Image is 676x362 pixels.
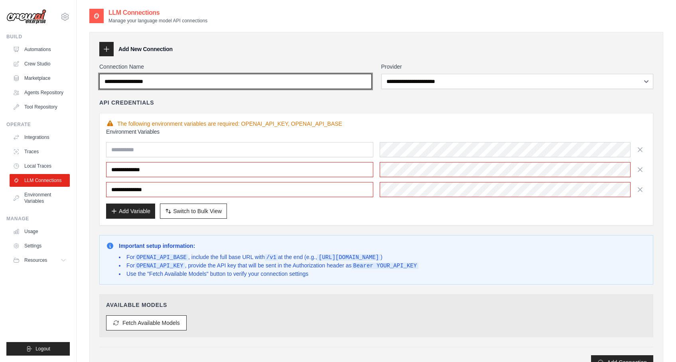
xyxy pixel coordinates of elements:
a: Local Traces [10,160,70,172]
span: Switch to Bulk View [173,207,222,215]
button: Logout [6,342,70,356]
button: Resources [10,254,70,267]
button: Switch to Bulk View [160,204,227,219]
h2: LLM Connections [108,8,207,18]
a: LLM Connections [10,174,70,187]
span: Logout [35,346,50,352]
a: Agents Repository [10,86,70,99]
code: OPENAI_API_BASE [135,254,188,261]
h3: Environment Variables [106,128,646,136]
h3: Add New Connection [118,45,173,53]
code: [URL][DOMAIN_NAME] [317,254,380,261]
a: Integrations [10,131,70,144]
code: /v1 [265,254,278,261]
code: OPENAI_API_KEY [135,263,185,269]
strong: Important setup information: [119,243,195,249]
li: For , provide the API key that will be sent in the Authorization header as [119,261,418,270]
a: Crew Studio [10,57,70,70]
code: Bearer YOUR_API_KEY [352,263,419,269]
p: Manage your language model API connections [108,18,207,24]
a: Automations [10,43,70,56]
a: Usage [10,225,70,238]
div: Operate [6,121,70,128]
div: The following environment variables are required: OPENAI_API_KEY, OPENAI_API_BASE [106,120,646,128]
button: Add Variable [106,204,155,219]
a: Tool Repository [10,101,70,113]
li: For , include the full base URL with at the end (e.g., ) [119,253,418,261]
label: Provider [381,63,654,71]
div: Build [6,34,70,40]
a: Marketplace [10,72,70,85]
img: Logo [6,9,46,24]
a: Traces [10,145,70,158]
h4: API Credentials [99,99,154,107]
a: Environment Variables [10,188,70,208]
a: Settings [10,239,70,252]
span: Resources [24,257,47,263]
div: Manage [6,216,70,222]
h4: Available Models [106,301,646,309]
li: Use the "Fetch Available Models" button to verify your connection settings [119,270,418,278]
label: Connection Name [99,63,372,71]
button: Fetch Available Models [106,315,187,330]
